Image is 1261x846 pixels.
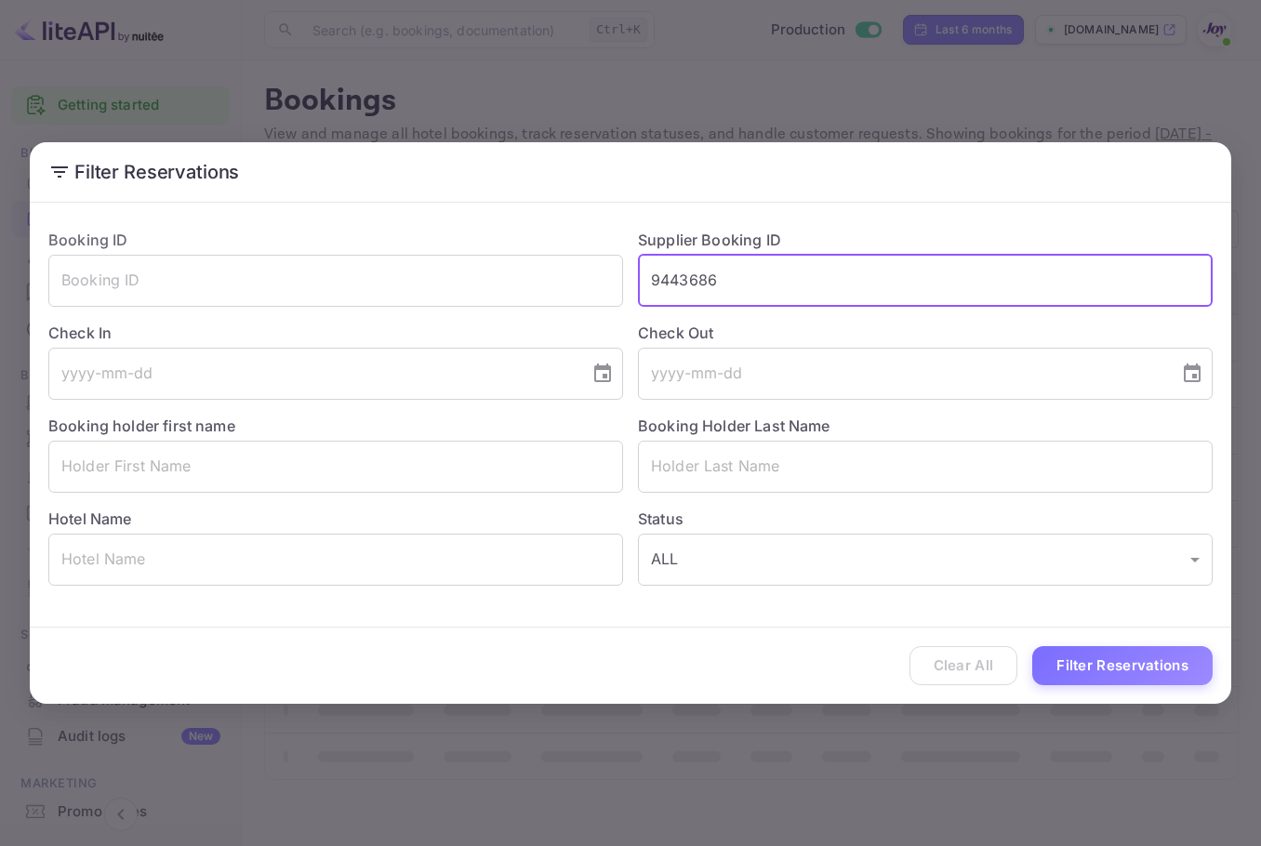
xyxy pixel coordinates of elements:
[48,348,577,400] input: yyyy-mm-dd
[1032,646,1213,686] button: Filter Reservations
[638,534,1213,586] div: ALL
[48,534,623,586] input: Hotel Name
[638,508,1213,530] label: Status
[638,348,1166,400] input: yyyy-mm-dd
[48,441,623,493] input: Holder First Name
[638,416,830,435] label: Booking Holder Last Name
[30,142,1231,202] h2: Filter Reservations
[48,509,132,528] label: Hotel Name
[638,255,1213,307] input: Supplier Booking ID
[638,231,781,249] label: Supplier Booking ID
[48,416,235,435] label: Booking holder first name
[48,322,623,344] label: Check In
[48,231,128,249] label: Booking ID
[48,255,623,307] input: Booking ID
[584,355,621,392] button: Choose date
[638,322,1213,344] label: Check Out
[638,441,1213,493] input: Holder Last Name
[1174,355,1211,392] button: Choose date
